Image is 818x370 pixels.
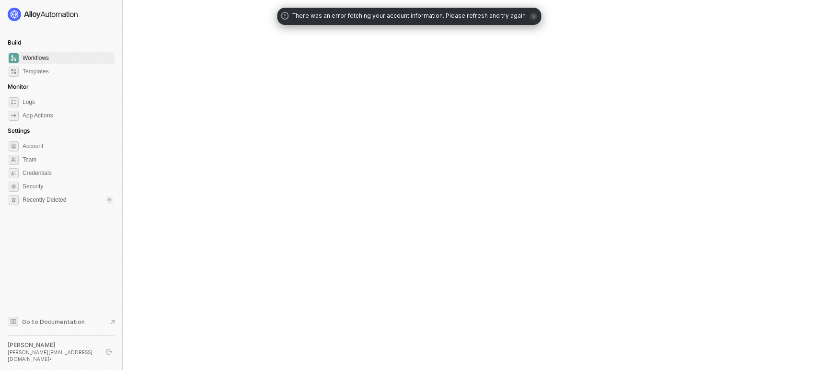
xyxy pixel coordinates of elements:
span: icon-exclamation [281,12,288,20]
span: document-arrow [108,317,117,327]
span: There was an error fetching your account information. Please refresh and try again [292,12,526,21]
span: Team [23,154,113,165]
span: Account [23,140,113,152]
span: Go to Documentation [22,318,85,326]
span: settings [9,141,19,151]
span: Credentials [23,167,113,179]
span: Recently Deleted [23,196,66,204]
span: icon-app-actions [9,111,19,121]
span: Monitor [8,83,29,90]
span: security [9,182,19,192]
div: [PERSON_NAME] [8,341,98,349]
img: logo [8,8,79,21]
span: logout [106,349,112,355]
span: marketplace [9,67,19,77]
span: icon-close [530,12,537,20]
a: Knowledge Base [8,316,115,327]
span: Security [23,181,113,192]
span: Logs [23,96,113,108]
div: 0 [106,196,113,204]
div: [PERSON_NAME][EMAIL_ADDRESS][DOMAIN_NAME] • [8,349,98,362]
span: settings [9,195,19,205]
span: Templates [23,66,113,77]
span: dashboard [9,53,19,63]
span: Workflows [23,52,113,64]
span: team [9,155,19,165]
span: icon-logs [9,97,19,107]
span: documentation [9,317,18,326]
a: logo [8,8,115,21]
span: credentials [9,168,19,178]
span: Build [8,39,21,46]
div: App Actions [23,112,53,120]
span: Settings [8,127,30,134]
